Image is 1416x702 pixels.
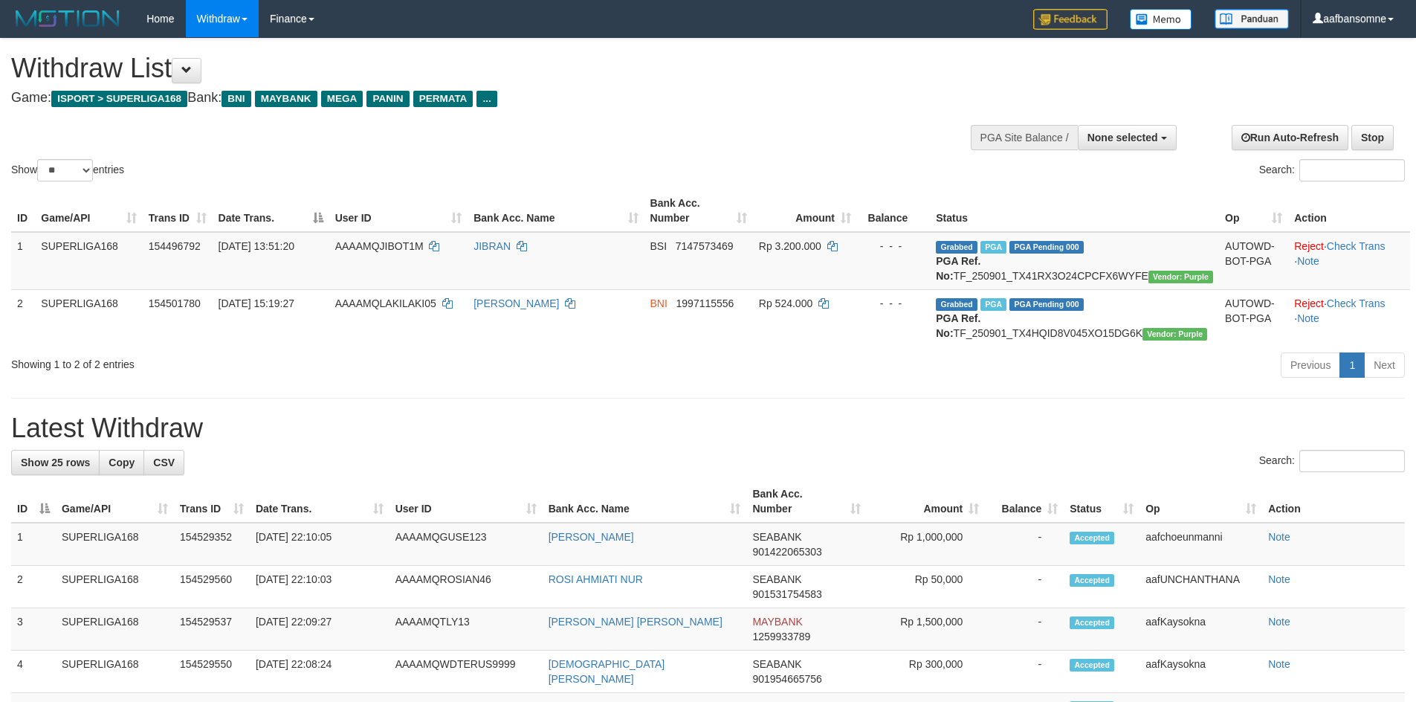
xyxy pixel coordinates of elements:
[1139,608,1262,651] td: aafKaysokna
[143,450,184,475] a: CSV
[56,523,174,566] td: SUPERLIGA168
[752,588,821,600] span: Copy 901531754583 to clipboard
[1148,271,1213,283] span: Vendor URL: https://trx4.1velocity.biz
[1009,298,1084,311] span: PGA Pending
[321,91,363,107] span: MEGA
[11,413,1405,443] h1: Latest Withdraw
[1139,523,1262,566] td: aafchoeunmanni
[930,232,1219,290] td: TF_250901_TX41RX3O24CPCFX6WYFE
[174,523,250,566] td: 154529352
[867,608,985,651] td: Rp 1,500,000
[1268,573,1290,585] a: Note
[219,240,294,252] span: [DATE] 13:51:20
[650,240,667,252] span: BSI
[752,673,821,685] span: Copy 901954665756 to clipboard
[1259,450,1405,472] label: Search:
[863,296,924,311] div: - - -
[759,297,812,309] span: Rp 524.000
[1139,566,1262,608] td: aafUNCHANTHANA
[473,297,559,309] a: [PERSON_NAME]
[1259,159,1405,181] label: Search:
[1009,241,1084,254] span: PGA Pending
[752,658,801,670] span: SEABANK
[930,289,1219,347] td: TF_250901_TX4HQID8V045XO15DG6K
[56,566,174,608] td: SUPERLIGA168
[752,546,821,558] span: Copy 901422065303 to clipboard
[936,241,977,254] span: Grabbed
[389,480,543,523] th: User ID: activate to sort column ascending
[549,658,665,685] a: [DEMOGRAPHIC_DATA][PERSON_NAME]
[1219,190,1288,232] th: Op: activate to sort column ascending
[250,566,389,608] td: [DATE] 22:10:03
[752,616,802,628] span: MAYBANK
[473,240,511,252] a: JIBRAN
[11,190,35,232] th: ID
[1268,658,1290,670] a: Note
[1064,480,1139,523] th: Status: activate to sort column ascending
[366,91,409,107] span: PANIN
[1268,531,1290,543] a: Note
[11,232,35,290] td: 1
[543,480,747,523] th: Bank Acc. Name: activate to sort column ascending
[1288,289,1410,347] td: · ·
[676,240,734,252] span: Copy 7147573469 to clipboard
[11,7,124,30] img: MOTION_logo.png
[11,159,124,181] label: Show entries
[980,241,1006,254] span: Marked by aafsoumeymey
[867,651,985,693] td: Rp 300,000
[174,480,250,523] th: Trans ID: activate to sort column ascending
[143,190,213,232] th: Trans ID: activate to sort column ascending
[56,651,174,693] td: SUPERLIGA168
[1070,616,1114,629] span: Accepted
[1288,232,1410,290] td: · ·
[1130,9,1192,30] img: Button%20Memo.svg
[413,91,473,107] span: PERMATA
[335,297,436,309] span: AAAAMQLAKILAKI05
[389,608,543,651] td: AAAAMQTLY13
[753,190,857,232] th: Amount: activate to sort column ascending
[213,190,329,232] th: Date Trans.: activate to sort column descending
[35,190,142,232] th: Game/API: activate to sort column ascending
[759,240,821,252] span: Rp 3.200.000
[250,523,389,566] td: [DATE] 22:10:05
[389,566,543,608] td: AAAAMQROSIAN46
[752,573,801,585] span: SEABANK
[1219,289,1288,347] td: AUTOWD-BOT-PGA
[153,457,175,468] span: CSV
[1070,659,1114,672] span: Accepted
[1364,352,1405,378] a: Next
[863,239,924,254] div: - - -
[1288,190,1410,232] th: Action
[1294,240,1324,252] a: Reject
[1139,651,1262,693] td: aafKaysokna
[1139,480,1262,523] th: Op: activate to sort column ascending
[149,297,201,309] span: 154501780
[1299,159,1405,181] input: Search:
[1219,232,1288,290] td: AUTOWD-BOT-PGA
[985,566,1064,608] td: -
[1297,255,1319,267] a: Note
[1070,532,1114,544] span: Accepted
[676,297,734,309] span: Copy 1997115556 to clipboard
[985,651,1064,693] td: -
[174,566,250,608] td: 154529560
[1078,125,1177,150] button: None selected
[11,289,35,347] td: 2
[335,240,424,252] span: AAAAMQJIBOT1M
[21,457,90,468] span: Show 25 rows
[389,523,543,566] td: AAAAMQGUSE123
[936,255,980,282] b: PGA Ref. No:
[1232,125,1348,150] a: Run Auto-Refresh
[867,566,985,608] td: Rp 50,000
[1327,240,1386,252] a: Check Trans
[11,54,929,83] h1: Withdraw List
[37,159,93,181] select: Showentries
[1299,450,1405,472] input: Search:
[11,351,579,372] div: Showing 1 to 2 of 2 entries
[936,312,980,339] b: PGA Ref. No:
[980,298,1006,311] span: Marked by aafsoycanthlai
[549,616,722,628] a: [PERSON_NAME] [PERSON_NAME]
[930,190,1219,232] th: Status
[971,125,1078,150] div: PGA Site Balance /
[219,297,294,309] span: [DATE] 15:19:27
